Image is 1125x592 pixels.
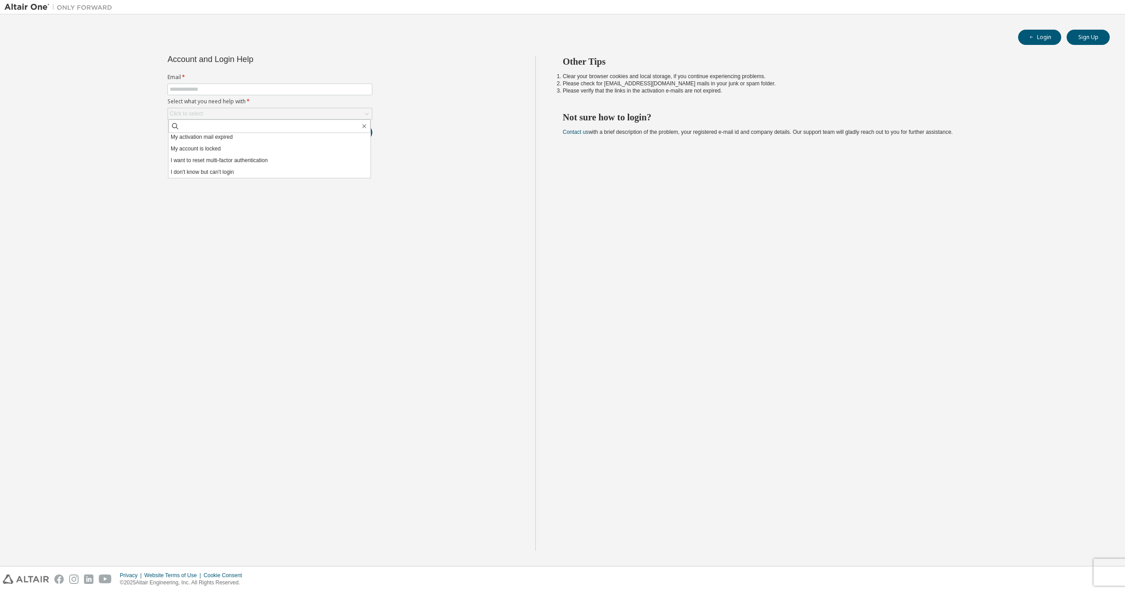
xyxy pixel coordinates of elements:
[168,108,372,119] div: Click to select
[1018,30,1061,45] button: Login
[1067,30,1110,45] button: Sign Up
[563,111,1094,123] h2: Not sure how to login?
[69,574,79,584] img: instagram.svg
[3,574,49,584] img: altair_logo.svg
[170,110,203,117] div: Click to select
[84,574,93,584] img: linkedin.svg
[563,73,1094,80] li: Clear your browser cookies and local storage, if you continue experiencing problems.
[99,574,112,584] img: youtube.svg
[120,579,247,587] p: © 2025 Altair Engineering, Inc. All Rights Reserved.
[144,572,203,579] div: Website Terms of Use
[168,131,371,143] li: My activation mail expired
[563,56,1094,67] h2: Other Tips
[168,98,372,105] label: Select what you need help with
[4,3,117,12] img: Altair One
[563,80,1094,87] li: Please check for [EMAIL_ADDRESS][DOMAIN_NAME] mails in your junk or spam folder.
[563,129,588,135] a: Contact us
[120,572,144,579] div: Privacy
[563,129,953,135] span: with a brief description of the problem, your registered e-mail id and company details. Our suppo...
[168,74,372,81] label: Email
[563,87,1094,94] li: Please verify that the links in the activation e-mails are not expired.
[168,56,331,63] div: Account and Login Help
[54,574,64,584] img: facebook.svg
[203,572,247,579] div: Cookie Consent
